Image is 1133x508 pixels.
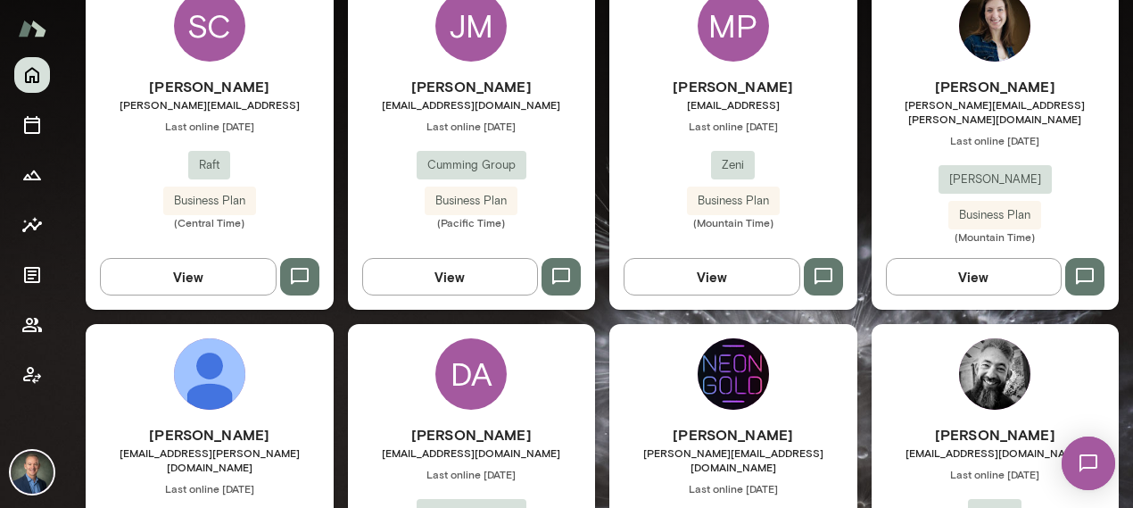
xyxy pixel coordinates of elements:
span: Last online [DATE] [86,481,334,496]
span: Business Plan [687,192,780,210]
button: View [100,258,277,296]
button: Documents [14,257,50,293]
span: (Pacific Time) [348,215,596,229]
img: Derek Davies [698,338,769,410]
img: Drew Stark [174,338,245,410]
h6: [PERSON_NAME] [348,76,596,97]
button: Insights [14,207,50,243]
button: View [886,258,1063,296]
span: Cumming Group [417,156,526,174]
h6: [PERSON_NAME] [86,424,334,446]
img: Michael Alden [11,451,54,494]
span: Business Plan [163,192,256,210]
span: Raft [188,156,230,174]
button: View [362,258,539,296]
span: Last online [DATE] [609,481,857,496]
span: [EMAIL_ADDRESS][DOMAIN_NAME] [872,446,1120,460]
span: [EMAIL_ADDRESS][DOMAIN_NAME] [348,97,596,112]
button: Sessions [14,107,50,143]
div: DA [435,338,507,410]
span: (Central Time) [86,215,334,229]
h6: [PERSON_NAME] [86,76,334,97]
span: [EMAIL_ADDRESS][PERSON_NAME][DOMAIN_NAME] [86,446,334,474]
span: (Mountain Time) [609,215,857,229]
span: [EMAIL_ADDRESS][DOMAIN_NAME] [348,446,596,460]
h6: [PERSON_NAME] [609,424,857,446]
h6: [PERSON_NAME] [872,76,1120,97]
span: [PERSON_NAME] [939,171,1052,188]
h6: [PERSON_NAME] [872,424,1120,446]
button: Client app [14,357,50,393]
span: Business Plan [948,206,1041,224]
span: Last online [DATE] [348,467,596,481]
span: (Mountain Time) [872,229,1120,244]
span: Last online [DATE] [348,119,596,133]
h6: [PERSON_NAME] [348,424,596,446]
span: Business Plan [425,192,517,210]
button: Home [14,57,50,93]
button: View [624,258,800,296]
span: [EMAIL_ADDRESS] [609,97,857,112]
img: Matt Cleghorn [959,338,1030,410]
button: Growth Plan [14,157,50,193]
span: [PERSON_NAME][EMAIL_ADDRESS][PERSON_NAME][DOMAIN_NAME] [872,97,1120,126]
span: Last online [DATE] [872,133,1120,147]
span: Last online [DATE] [609,119,857,133]
span: Last online [DATE] [872,467,1120,481]
span: Last online [DATE] [86,119,334,133]
span: [PERSON_NAME][EMAIL_ADDRESS] [86,97,334,112]
span: Zeni [711,156,755,174]
h6: [PERSON_NAME] [609,76,857,97]
span: [PERSON_NAME][EMAIL_ADDRESS][DOMAIN_NAME] [609,446,857,474]
img: Mento [18,12,46,46]
button: Members [14,307,50,343]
